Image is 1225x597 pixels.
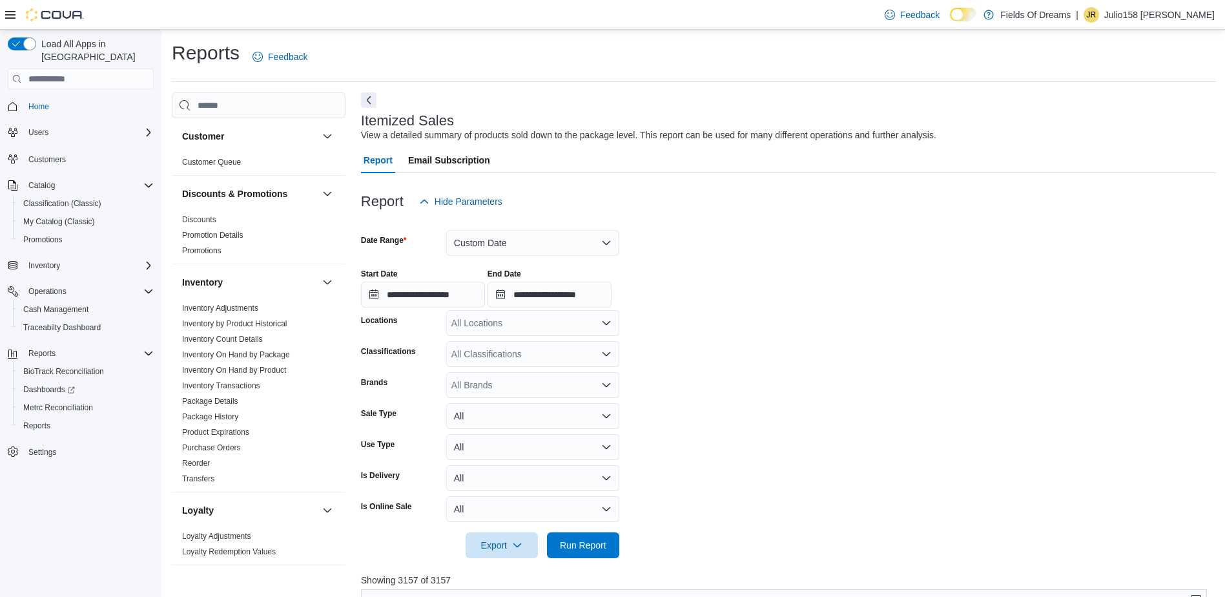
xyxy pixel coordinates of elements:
[13,300,159,319] button: Cash Management
[23,403,93,413] span: Metrc Reconciliation
[18,382,80,397] a: Dashboards
[182,504,214,517] h3: Loyalty
[18,320,106,335] a: Traceabilty Dashboard
[182,246,221,255] a: Promotions
[182,158,241,167] a: Customer Queue
[23,444,154,460] span: Settings
[23,198,101,209] span: Classification (Classic)
[361,501,412,512] label: Is Online Sale
[182,474,214,483] a: Transfers
[23,284,154,299] span: Operations
[23,178,60,193] button: Catalog
[23,152,71,167] a: Customers
[18,302,94,317] a: Cash Management
[1000,7,1071,23] p: Fields Of Dreams
[182,319,287,328] a: Inventory by Product Historical
[182,304,258,313] a: Inventory Adjustments
[182,276,223,289] h3: Inventory
[182,547,276,557] span: Loyalty Redemption Values
[28,260,60,271] span: Inventory
[23,178,154,193] span: Catalog
[950,8,977,21] input: Dark Mode
[320,129,335,144] button: Customer
[182,230,243,240] span: Promotion Details
[3,97,159,116] button: Home
[13,231,159,249] button: Promotions
[446,403,619,429] button: All
[547,532,619,558] button: Run Report
[182,381,260,391] span: Inventory Transactions
[414,189,508,215] button: Hide Parameters
[26,8,84,21] img: Cova
[3,282,159,300] button: Operations
[3,443,159,461] button: Settings
[28,180,55,191] span: Catalog
[182,334,263,344] span: Inventory Count Details
[3,257,159,275] button: Inventory
[182,396,238,406] span: Package Details
[320,275,335,290] button: Inventory
[18,364,109,379] a: BioTrack Reconciliation
[361,129,936,142] div: View a detailed summary of products sold down to the package level. This report can be used for m...
[880,2,945,28] a: Feedback
[13,362,159,381] button: BioTrack Reconciliation
[18,382,154,397] span: Dashboards
[23,322,101,333] span: Traceabilty Dashboard
[172,300,345,492] div: Inventory
[13,319,159,337] button: Traceabilty Dashboard
[446,434,619,460] button: All
[182,428,249,437] a: Product Expirations
[182,130,224,143] h3: Customer
[560,539,606,552] span: Run Report
[446,465,619,491] button: All
[488,282,612,308] input: Press the down key to open a popover containing a calendar.
[23,258,154,273] span: Inventory
[1086,7,1096,23] span: JR
[182,459,210,468] a: Reorder
[8,92,154,495] nav: Complex example
[361,282,485,308] input: Press the down key to open a popover containing a calendar.
[182,187,287,200] h3: Discounts & Promotions
[28,447,56,457] span: Settings
[182,443,241,452] a: Purchase Orders
[1076,7,1078,23] p: |
[182,397,238,406] a: Package Details
[18,196,154,211] span: Classification (Classic)
[23,216,95,227] span: My Catalog (Classic)
[18,232,154,247] span: Promotions
[320,503,335,518] button: Loyalty
[446,230,619,256] button: Custom Date
[18,418,56,434] a: Reports
[18,320,154,335] span: Traceabilty Dashboard
[36,37,154,63] span: Load All Apps in [GEOGRAPHIC_DATA]
[361,470,400,481] label: Is Delivery
[23,235,63,245] span: Promotions
[172,40,240,66] h1: Reports
[23,304,88,315] span: Cash Management
[18,214,100,229] a: My Catalog (Classic)
[23,445,61,460] a: Settings
[361,92,376,108] button: Next
[182,547,276,556] a: Loyalty Redemption Values
[1104,7,1215,23] p: Julio158 [PERSON_NAME]
[23,284,72,299] button: Operations
[408,147,490,173] span: Email Subscription
[18,400,154,415] span: Metrc Reconciliation
[361,235,407,246] label: Date Range
[28,348,56,359] span: Reports
[23,346,154,361] span: Reports
[13,417,159,435] button: Reports
[364,147,393,173] span: Report
[13,194,159,213] button: Classification (Classic)
[172,212,345,264] div: Discounts & Promotions
[361,377,387,388] label: Brands
[13,399,159,417] button: Metrc Reconciliation
[23,346,61,361] button: Reports
[182,532,251,541] a: Loyalty Adjustments
[18,232,68,247] a: Promotions
[182,366,286,375] a: Inventory On Hand by Product
[28,286,67,297] span: Operations
[182,474,214,484] span: Transfers
[268,50,307,63] span: Feedback
[23,384,75,395] span: Dashboards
